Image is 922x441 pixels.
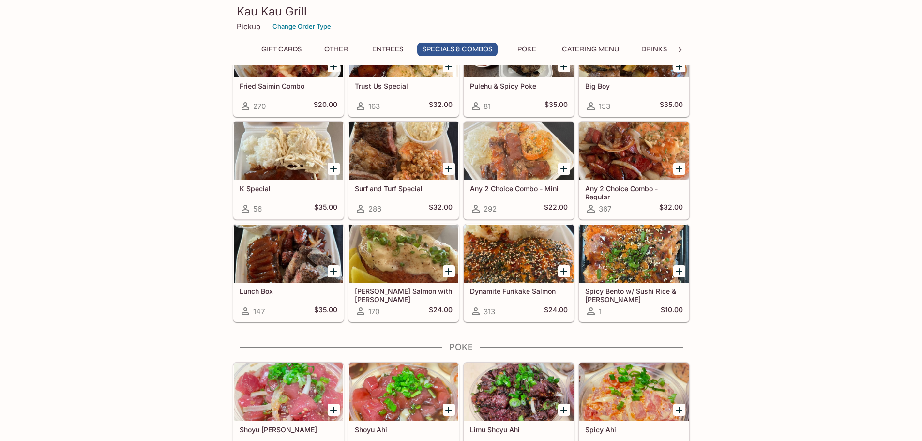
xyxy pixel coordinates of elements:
[348,122,459,219] a: Surf and Turf Special286$32.00
[505,43,549,56] button: Poke
[558,163,570,175] button: Add Any 2 Choice Combo - Mini
[579,122,689,180] div: Any 2 Choice Combo - Regular
[234,19,343,77] div: Fried Saimin Combo
[368,204,381,213] span: 286
[234,225,343,283] div: Lunch Box
[328,60,340,72] button: Add Fried Saimin Combo
[659,203,683,214] h5: $32.00
[234,363,343,421] div: Shoyu Ginger Ahi
[268,19,335,34] button: Change Order Type
[429,100,453,112] h5: $32.00
[233,19,344,117] a: Fried Saimin Combo270$20.00
[366,43,409,56] button: Entrees
[579,225,689,283] div: Spicy Bento w/ Sushi Rice & Nori
[484,102,491,111] span: 81
[558,60,570,72] button: Add Pulehu & Spicy Poke
[355,82,453,90] h5: Trust Us Special
[349,122,458,180] div: Surf and Turf Special
[253,204,262,213] span: 56
[240,426,337,434] h5: Shoyu [PERSON_NAME]
[443,404,455,416] button: Add Shoyu Ahi
[233,224,344,322] a: Lunch Box147$35.00
[328,163,340,175] button: Add K Special
[673,163,685,175] button: Add Any 2 Choice Combo - Regular
[544,203,568,214] h5: $22.00
[464,19,574,117] a: Pulehu & Spicy Poke81$35.00
[470,184,568,193] h5: Any 2 Choice Combo - Mini
[349,363,458,421] div: Shoyu Ahi
[256,43,307,56] button: Gift Cards
[585,82,683,90] h5: Big Boy
[464,19,574,77] div: Pulehu & Spicy Poke
[470,82,568,90] h5: Pulehu & Spicy Poke
[557,43,625,56] button: Catering Menu
[558,404,570,416] button: Add Limu Shoyu Ahi
[314,203,337,214] h5: $35.00
[585,426,683,434] h5: Spicy Ahi
[544,100,568,112] h5: $35.00
[253,307,265,316] span: 147
[348,19,459,117] a: Trust Us Special163$32.00
[464,225,574,283] div: Dynamite Furikake Salmon
[599,307,602,316] span: 1
[240,287,337,295] h5: Lunch Box
[579,224,689,322] a: Spicy Bento w/ Sushi Rice & [PERSON_NAME]1$10.00
[240,184,337,193] h5: K Special
[599,102,610,111] span: 153
[348,224,459,322] a: [PERSON_NAME] Salmon with [PERSON_NAME]170$24.00
[355,287,453,303] h5: [PERSON_NAME] Salmon with [PERSON_NAME]
[237,22,260,31] p: Pickup
[328,404,340,416] button: Add Shoyu Ginger Ahi
[349,19,458,77] div: Trust Us Special
[429,203,453,214] h5: $32.00
[349,225,458,283] div: Ora King Salmon with Aburi Garlic Mayo
[660,100,683,112] h5: $35.00
[544,305,568,317] h5: $24.00
[464,363,574,421] div: Limu Shoyu Ahi
[579,19,689,117] a: Big Boy153$35.00
[599,204,611,213] span: 367
[315,43,358,56] button: Other
[585,184,683,200] h5: Any 2 Choice Combo - Regular
[443,60,455,72] button: Add Trust Us Special
[355,426,453,434] h5: Shoyu Ahi
[484,204,497,213] span: 292
[484,307,495,316] span: 313
[464,224,574,322] a: Dynamite Furikake Salmon313$24.00
[368,102,380,111] span: 163
[429,305,453,317] h5: $24.00
[470,426,568,434] h5: Limu Shoyu Ahi
[464,122,574,180] div: Any 2 Choice Combo - Mini
[240,82,337,90] h5: Fried Saimin Combo
[633,43,676,56] button: Drinks
[579,19,689,77] div: Big Boy
[579,122,689,219] a: Any 2 Choice Combo - Regular367$32.00
[673,404,685,416] button: Add Spicy Ahi
[368,307,379,316] span: 170
[253,102,266,111] span: 270
[355,184,453,193] h5: Surf and Turf Special
[328,265,340,277] button: Add Lunch Box
[579,363,689,421] div: Spicy Ahi
[443,265,455,277] button: Add Ora King Salmon with Aburi Garlic Mayo
[585,287,683,303] h5: Spicy Bento w/ Sushi Rice & [PERSON_NAME]
[443,163,455,175] button: Add Surf and Turf Special
[661,305,683,317] h5: $10.00
[673,265,685,277] button: Add Spicy Bento w/ Sushi Rice & Nori
[417,43,498,56] button: Specials & Combos
[314,100,337,112] h5: $20.00
[314,305,337,317] h5: $35.00
[470,287,568,295] h5: Dynamite Furikake Salmon
[233,342,690,352] h4: Poke
[464,122,574,219] a: Any 2 Choice Combo - Mini292$22.00
[237,4,686,19] h3: Kau Kau Grill
[234,122,343,180] div: K Special
[558,265,570,277] button: Add Dynamite Furikake Salmon
[233,122,344,219] a: K Special56$35.00
[673,60,685,72] button: Add Big Boy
